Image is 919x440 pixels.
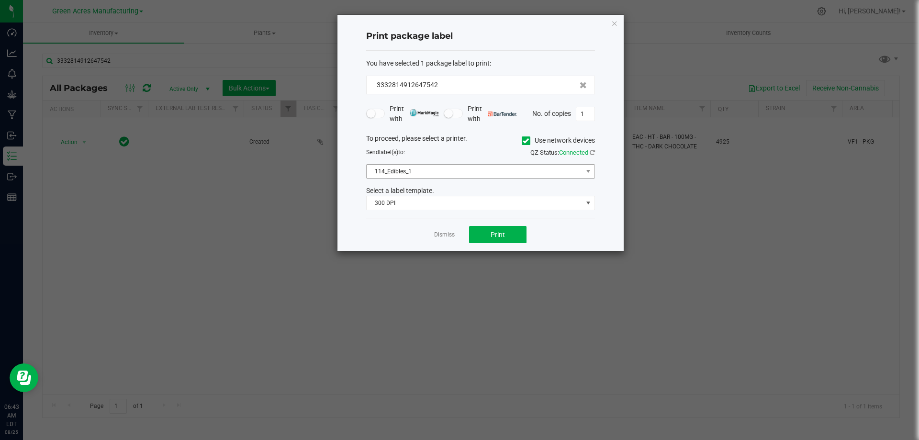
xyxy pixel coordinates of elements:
span: Print with [390,104,439,124]
span: 3332814912647542 [377,81,438,89]
span: QZ Status: [530,149,595,156]
a: Dismiss [434,231,455,239]
div: Select a label template. [359,186,602,196]
span: You have selected 1 package label to print [366,59,490,67]
span: Connected [559,149,588,156]
span: No. of copies [532,109,571,117]
span: 300 DPI [367,196,583,210]
h4: Print package label [366,30,595,43]
img: bartender.png [488,112,517,116]
span: label(s) [379,149,398,156]
img: mark_magic_cybra.png [410,109,439,116]
span: Print with [468,104,517,124]
span: Print [491,231,505,238]
label: Use network devices [522,135,595,146]
button: Print [469,226,527,243]
div: : [366,58,595,68]
iframe: Resource center [10,363,38,392]
span: Send to: [366,149,405,156]
span: 114_Edibles_1 [367,165,583,178]
div: To proceed, please select a printer. [359,134,602,148]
